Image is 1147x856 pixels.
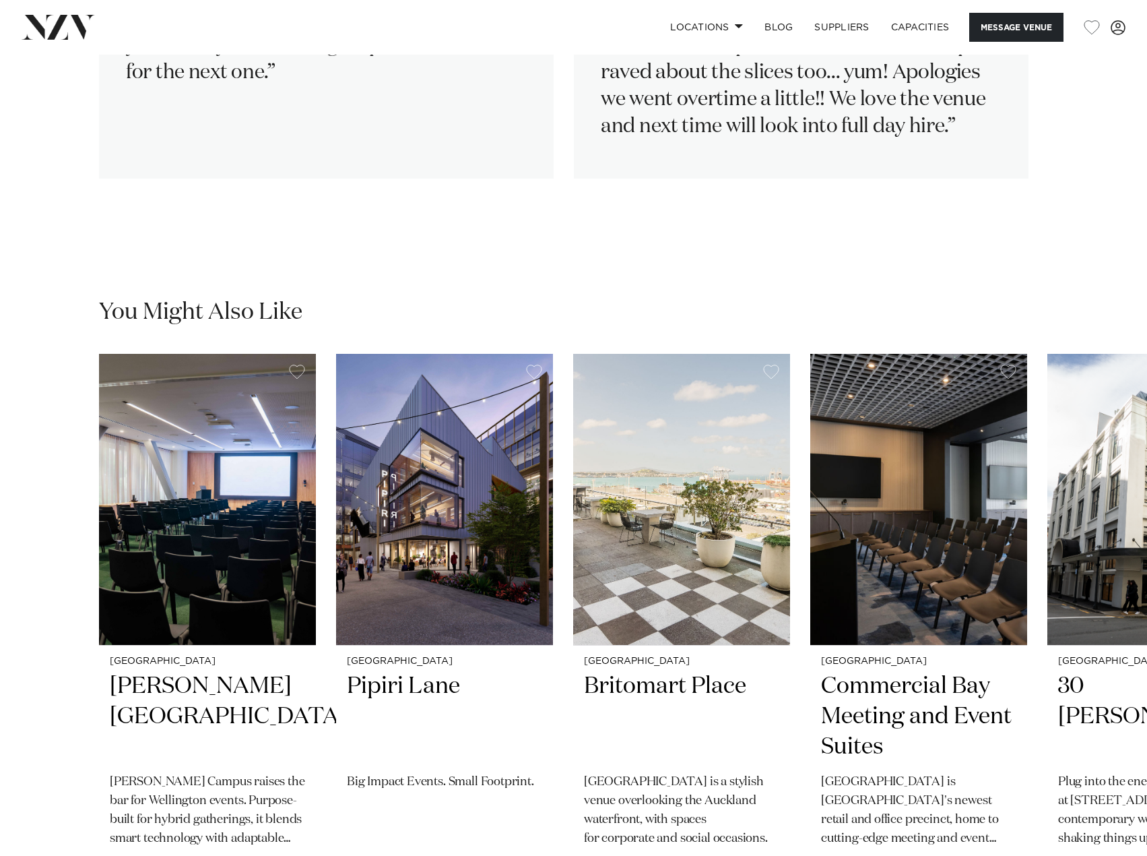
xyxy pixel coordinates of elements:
[347,656,542,667] small: [GEOGRAPHIC_DATA]
[821,656,1016,667] small: [GEOGRAPHIC_DATA]
[821,671,1016,762] h2: Commercial Bay Meeting and Event Suites
[110,656,305,667] small: [GEOGRAPHIC_DATA]
[754,13,804,42] a: BLOG
[110,671,305,762] h2: [PERSON_NAME][GEOGRAPHIC_DATA]
[804,13,880,42] a: SUPPLIERS
[99,297,302,328] h2: You Might Also Like
[347,773,542,792] p: Big Impact Events. Small Footprint.
[584,656,779,667] small: [GEOGRAPHIC_DATA]
[969,13,1063,42] button: Message Venue
[821,773,1016,849] p: [GEOGRAPHIC_DATA] is [GEOGRAPHIC_DATA]'s newest retail and office precinct, home to cutting-edge ...
[347,671,542,762] h2: Pipiri Lane
[880,13,960,42] a: Capacities
[22,15,95,39] img: nzv-logo.png
[584,671,779,762] h2: Britomart Place
[110,773,305,849] p: [PERSON_NAME] Campus raises the bar for Wellington events. Purpose-built for hybrid gatherings, i...
[584,773,779,849] p: [GEOGRAPHIC_DATA] is a stylish venue overlooking the Auckland waterfront, with spaces for corpora...
[659,13,754,42] a: Locations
